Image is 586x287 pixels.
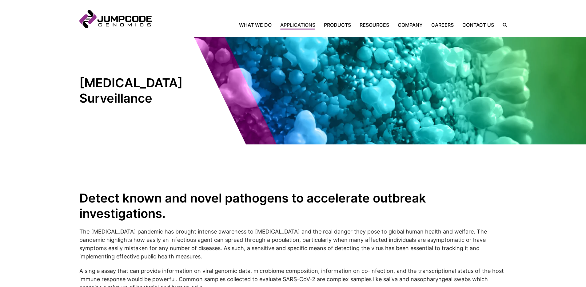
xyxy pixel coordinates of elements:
a: Resources [355,21,393,29]
strong: Detect known and novel pathogens to accelerate outbreak investigations. [79,191,426,221]
a: What We Do [239,21,276,29]
h1: [MEDICAL_DATA] Surveillance [79,75,190,106]
p: The [MEDICAL_DATA] pandemic has brought intense awareness to [MEDICAL_DATA] and the real danger t... [79,227,507,261]
a: Company [393,21,427,29]
a: Applications [276,21,320,29]
a: Products [320,21,355,29]
a: Careers [427,21,458,29]
label: Search the site. [498,23,507,27]
nav: Primary Navigation [152,21,498,29]
a: Contact Us [458,21,498,29]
